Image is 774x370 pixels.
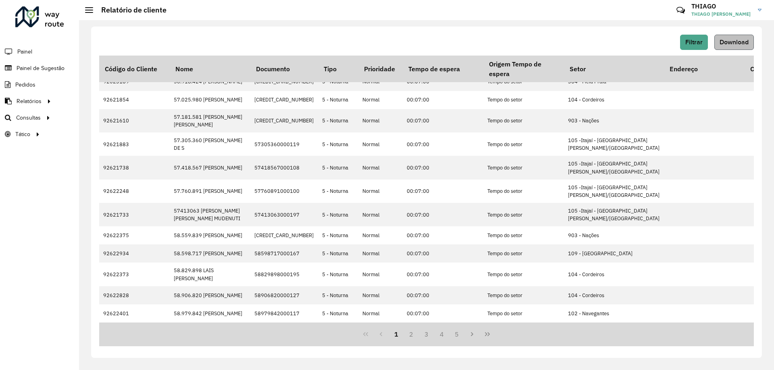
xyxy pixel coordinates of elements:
td: 5 - Noturna [318,109,358,132]
td: 57.181.581 [PERSON_NAME] [PERSON_NAME] [170,109,250,132]
td: 57418567000108 [250,156,318,179]
td: 00:07:00 [403,304,483,322]
td: [CREDIT_CARD_NUMBER] [250,91,318,109]
td: 5 - Noturna [318,132,358,156]
td: 92622401 [99,304,170,322]
td: Tempo do setor [483,203,564,226]
td: 57.305.360 [PERSON_NAME] DE S [170,132,250,156]
td: 92621854 [99,91,170,109]
td: 92622828 [99,286,170,304]
td: 57.418.567 [PERSON_NAME] [170,156,250,179]
td: Normal [358,304,403,322]
td: 105 -Itajaí - [GEOGRAPHIC_DATA][PERSON_NAME]/[GEOGRAPHIC_DATA] [564,203,664,226]
td: 58.906.820 [PERSON_NAME] [170,286,250,304]
span: Relatórios [17,97,42,105]
h2: Relatório de cliente [93,6,166,14]
td: 00:07:00 [403,203,483,226]
td: 58.598.717 [PERSON_NAME] [170,244,250,263]
td: 57.760.891 [PERSON_NAME] [170,180,250,203]
td: Normal [358,109,403,132]
td: 58.979.842 [PERSON_NAME] [170,304,250,322]
td: 5 - Noturna [318,156,358,179]
td: Tempo do setor [483,180,564,203]
td: 109 - [GEOGRAPHIC_DATA] [564,244,664,263]
td: 57413063 [PERSON_NAME] [PERSON_NAME] MUDENUTI [170,203,250,226]
span: Painel de Sugestão [17,64,64,72]
th: Tipo [318,56,358,82]
td: Tempo do setor [483,286,564,304]
td: 00:07:00 [403,244,483,263]
td: 92621733 [99,203,170,226]
th: Setor [564,56,664,82]
th: Prioridade [358,56,403,82]
td: 5 - Noturna [318,226,358,244]
button: 1 [389,327,404,342]
td: 5 - Noturna [318,286,358,304]
td: 104 - Cordeiros [564,91,664,109]
td: 00:07:00 [403,156,483,179]
td: 00:07:00 [403,132,483,156]
th: Origem Tempo de espera [483,56,564,82]
td: 105 -Itajaí - [GEOGRAPHIC_DATA][PERSON_NAME]/[GEOGRAPHIC_DATA] [564,132,664,156]
td: [CREDIT_CARD_NUMBER] [250,109,318,132]
td: 00:07:00 [403,286,483,304]
td: 57305360000119 [250,132,318,156]
span: THIAGO [PERSON_NAME] [691,10,752,18]
td: 104 - Cordeiros [564,286,664,304]
td: 58979842000117 [250,304,318,322]
td: 58906820000127 [250,286,318,304]
td: 5 - Noturna [318,304,358,322]
td: 58598717000167 [250,244,318,263]
td: Tempo do setor [483,91,564,109]
th: Código do Cliente [99,56,170,82]
button: 2 [404,327,419,342]
td: 00:07:00 [403,109,483,132]
td: 92621738 [99,156,170,179]
td: 102 - Navegantes [564,304,664,322]
td: 57760891000100 [250,180,318,203]
button: Download [714,35,754,50]
th: Endereço [664,56,745,82]
button: Last Page [480,327,495,342]
td: 5 - Noturna [318,263,358,286]
td: [CREDIT_CARD_NUMBER] [250,226,318,244]
td: 92622373 [99,263,170,286]
td: 00:07:00 [403,226,483,244]
td: 5 - Noturna [318,244,358,263]
th: Nome [170,56,250,82]
span: Pedidos [15,81,35,89]
td: Tempo do setor [483,109,564,132]
td: 57413063000197 [250,203,318,226]
td: Normal [358,91,403,109]
td: Tempo do setor [483,132,564,156]
td: Normal [358,244,403,263]
button: 3 [419,327,434,342]
td: Normal [358,226,403,244]
th: Documento [250,56,318,82]
td: Normal [358,180,403,203]
td: Normal [358,263,403,286]
td: 92621610 [99,109,170,132]
span: Tático [15,130,30,138]
span: Download [720,39,749,45]
td: Normal [358,203,403,226]
td: 58.829.898 LAIS [PERSON_NAME] [170,263,250,286]
td: Normal [358,156,403,179]
td: Tempo do setor [483,156,564,179]
td: 903 - Nações [564,226,664,244]
th: Tempo de espera [403,56,483,82]
td: 92622934 [99,244,170,263]
td: 5 - Noturna [318,180,358,203]
button: 5 [449,327,465,342]
td: 92622248 [99,180,170,203]
span: Consultas [16,114,41,122]
td: 58829898000195 [250,263,318,286]
td: 92621883 [99,132,170,156]
button: Next Page [464,327,480,342]
td: 00:07:00 [403,91,483,109]
td: Tempo do setor [483,304,564,322]
td: 57.025.980 [PERSON_NAME] [170,91,250,109]
td: 105 -Itajaí - [GEOGRAPHIC_DATA][PERSON_NAME]/[GEOGRAPHIC_DATA] [564,180,664,203]
h3: THIAGO [691,2,752,10]
td: 00:07:00 [403,180,483,203]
